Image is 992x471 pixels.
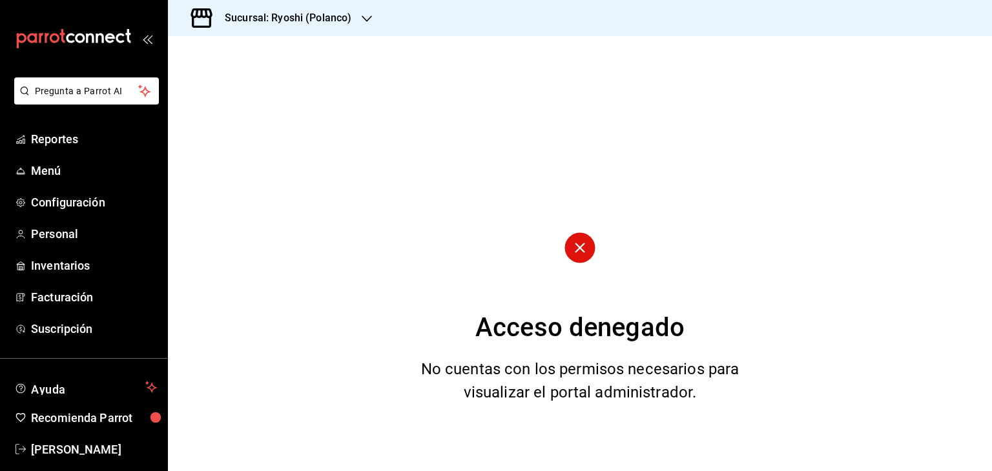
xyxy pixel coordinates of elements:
div: No cuentas con los permisos necesarios para visualizar el portal administrador. [405,357,756,404]
span: Inventarios [31,257,157,274]
span: Pregunta a Parrot AI [35,85,139,98]
a: Pregunta a Parrot AI [9,94,159,107]
span: Configuración [31,194,157,211]
span: Personal [31,225,157,243]
div: Acceso denegado [475,308,685,347]
button: open_drawer_menu [142,34,152,44]
span: [PERSON_NAME] [31,441,157,458]
span: Menú [31,162,157,179]
span: Reportes [31,130,157,148]
h3: Sucursal: Ryoshi (Polanco) [214,10,351,26]
span: Suscripción [31,320,157,337]
span: Recomienda Parrot [31,409,157,426]
span: Ayuda [31,379,140,395]
button: Pregunta a Parrot AI [14,77,159,105]
span: Facturación [31,288,157,306]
